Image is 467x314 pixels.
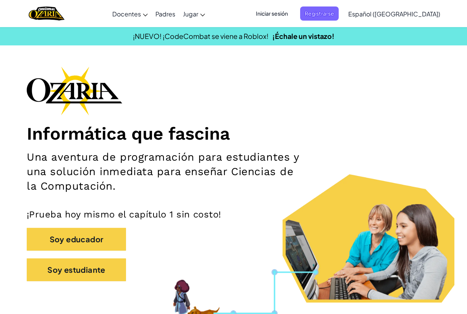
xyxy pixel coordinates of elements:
[344,3,444,24] a: Español ([GEOGRAPHIC_DATA])
[27,123,440,144] h1: Informática que fascina
[112,10,141,18] span: Docentes
[183,10,198,18] span: Jugar
[348,10,440,18] span: Español ([GEOGRAPHIC_DATA])
[29,6,64,21] img: Home
[251,6,292,21] button: Iniciar sesión
[108,3,152,24] a: Docentes
[27,150,304,193] h2: Una aventura de programación para estudiantes y una solución inmediata para enseñar Ciencias de l...
[27,228,126,251] button: Soy educador
[272,32,334,40] a: ¡Échale un vistazo!
[29,6,64,21] a: Ozaria by CodeCombat logo
[152,3,179,24] a: Padres
[133,32,268,40] span: ¡NUEVO! ¡CodeCombat se viene a Roblox!
[300,6,339,21] button: Registrarse
[179,3,209,24] a: Jugar
[27,209,440,220] p: ¡Prueba hoy mismo el capítulo 1 sin costo!
[27,258,126,281] button: Soy estudiante
[27,66,122,115] img: Ozaria branding logo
